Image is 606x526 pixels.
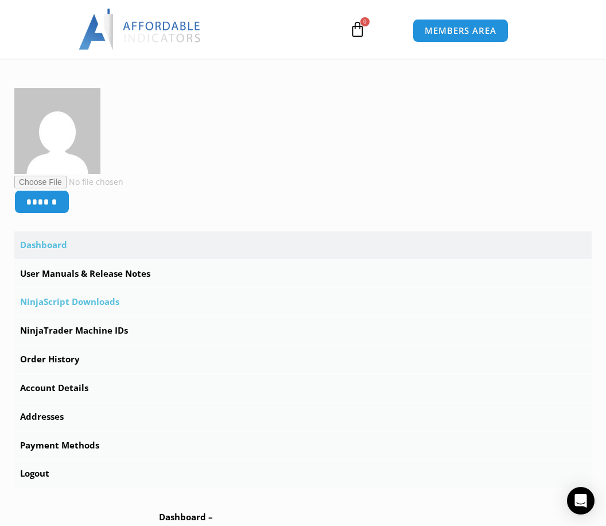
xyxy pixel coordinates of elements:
img: LogoAI | Affordable Indicators – NinjaTrader [79,9,202,50]
nav: Account pages [14,231,592,488]
b: Dashboard – [159,511,213,523]
a: NinjaScript Downloads [14,288,592,316]
img: 2c9d3c4a2447333645f5a8baa88bf15d5464cd2a5fb8f3613c6fdf4664ef1973 [14,88,100,174]
a: Account Details [14,374,592,402]
a: 0 [332,13,383,46]
span: 0 [360,17,370,26]
span: MEMBERS AREA [425,26,496,35]
a: Payment Methods [14,432,592,459]
a: MEMBERS AREA [413,19,508,42]
a: Order History [14,346,592,373]
a: NinjaTrader Machine IDs [14,317,592,345]
a: Logout [14,460,592,488]
a: User Manuals & Release Notes [14,260,592,288]
a: Dashboard [14,231,592,259]
div: Open Intercom Messenger [567,487,595,515]
a: Addresses [14,403,592,431]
